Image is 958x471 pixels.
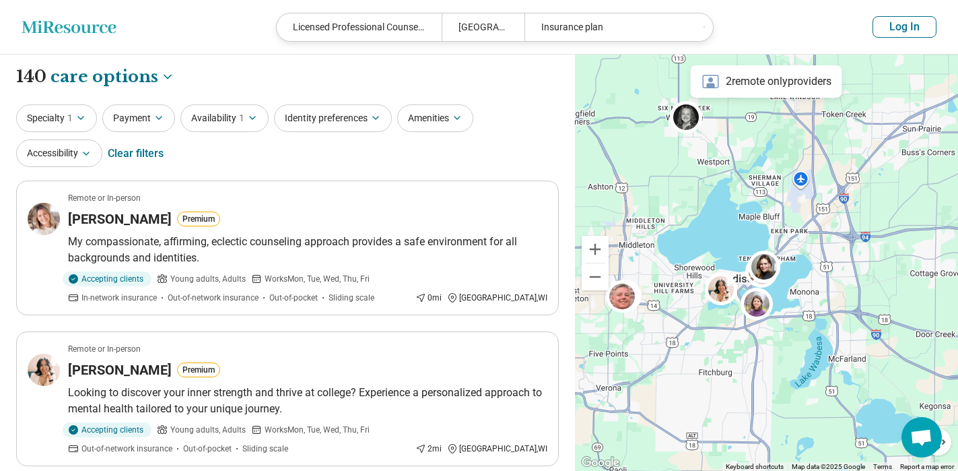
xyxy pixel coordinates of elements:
span: Works Mon, Tue, Wed, Thu, Fri [265,273,370,285]
button: Zoom out [582,263,609,290]
p: Remote or In-person [68,192,141,204]
span: Young adults, Adults [170,273,246,285]
p: My compassionate, affirming, eclectic counseling approach provides a safe environment for all bac... [68,234,547,266]
button: Care options [50,65,174,88]
a: Terms (opens in new tab) [873,463,892,470]
div: Accepting clients [63,272,151,286]
button: Log In [873,16,936,38]
button: Payment [102,104,175,132]
span: Sliding scale [242,443,288,455]
h1: 140 [16,65,174,88]
span: 1 [239,111,244,125]
div: Accepting clients [63,422,151,437]
a: Report a map error [900,463,954,470]
span: Young adults, Adults [170,424,246,436]
h3: [PERSON_NAME] [68,210,172,228]
div: Clear filters [108,137,164,170]
div: Licensed Professional Counselor (LPC) [277,13,442,41]
div: 0 mi [415,292,442,304]
div: [GEOGRAPHIC_DATA] , WI [447,443,547,455]
h3: [PERSON_NAME] [68,360,172,379]
button: Premium [177,363,220,377]
div: 2 remote only providers [691,65,842,98]
button: Zoom in [582,236,609,263]
span: Sliding scale [329,292,374,304]
span: 1 [67,111,73,125]
span: In-network insurance [81,292,157,304]
div: 2 mi [415,443,442,455]
button: Accessibility [16,139,102,167]
span: Works Mon, Tue, Wed, Thu, Fri [265,424,370,436]
button: Amenities [397,104,473,132]
span: Out-of-network insurance [168,292,259,304]
p: Remote or In-person [68,343,141,355]
div: [GEOGRAPHIC_DATA] [442,13,524,41]
div: Open chat [901,417,942,458]
button: Premium [177,212,220,226]
span: Out-of-pocket [183,443,232,455]
span: Map data ©2025 Google [792,463,865,470]
button: Availability1 [180,104,269,132]
div: Insurance plan [524,13,690,41]
button: Identity preferences [274,104,392,132]
span: care options [50,65,158,88]
span: Out-of-network insurance [81,443,172,455]
div: [GEOGRAPHIC_DATA] , WI [447,292,547,304]
p: Looking to discover your inner strength and thrive at college? Experience a personalized approach... [68,385,547,417]
span: Out-of-pocket [269,292,318,304]
button: Specialty1 [16,104,97,132]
